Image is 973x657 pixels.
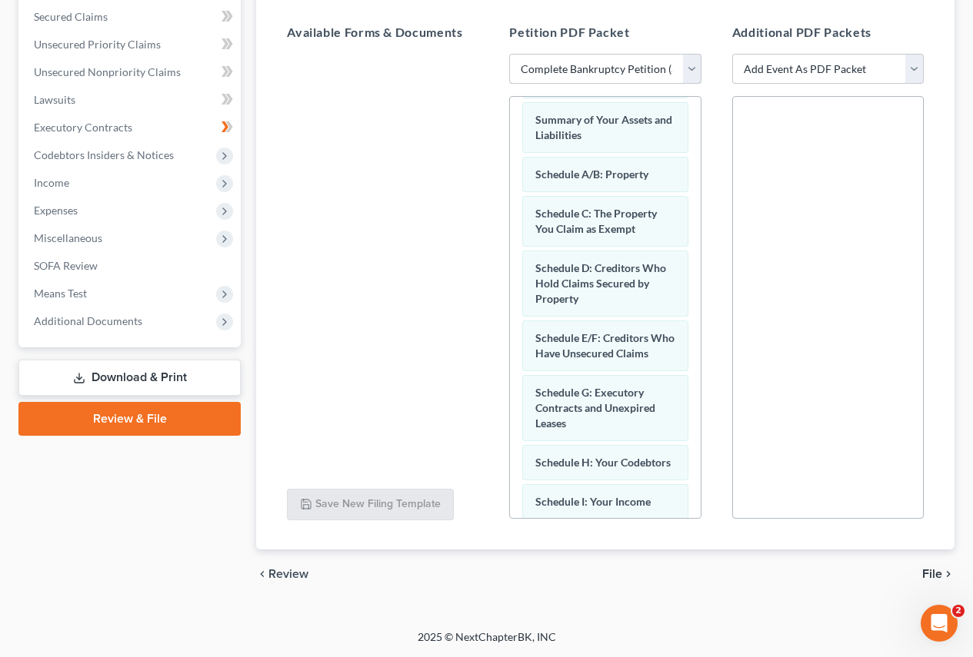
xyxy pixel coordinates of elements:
span: Executory Contracts [34,121,132,134]
span: Additional Documents [34,314,142,327]
h5: Additional PDF Packets [732,23,924,41]
span: Expenses [34,204,78,217]
span: Lawsuits [34,93,75,106]
a: Secured Claims [22,3,241,31]
a: Unsecured Nonpriority Claims [22,58,241,86]
a: Download & Print [18,360,241,396]
span: 2 [952,605,965,617]
a: SOFA Review [22,252,241,280]
span: Secured Claims [34,10,108,23]
span: Schedule C: The Property You Claim as Exempt [535,207,657,235]
span: Summary of Your Assets and Liabilities [535,113,672,141]
span: Schedule A/B: Property [535,168,648,181]
a: Executory Contracts [22,114,241,141]
span: Schedule E/F: Creditors Who Have Unsecured Claims [535,331,675,360]
span: Schedule G: Executory Contracts and Unexpired Leases [535,386,655,430]
span: Income [34,176,69,189]
a: Review & File [18,402,241,436]
span: Unsecured Nonpriority Claims [34,65,181,78]
span: Schedule I: Your Income [535,495,651,508]
span: Miscellaneous [34,231,102,244]
span: SOFA Review [34,259,98,272]
span: Unsecured Priority Claims [34,38,161,51]
h5: Available Forms & Documents [287,23,478,41]
a: Unsecured Priority Claims [22,31,241,58]
span: Means Test [34,287,87,300]
a: Lawsuits [22,86,241,114]
span: File [922,568,942,580]
div: 2025 © NextChapterBK, INC [48,629,925,657]
span: Codebtors Insiders & Notices [34,148,174,161]
span: Schedule D: Creditors Who Hold Claims Secured by Property [535,261,666,305]
span: Review [268,568,308,580]
iframe: Intercom live chat [921,605,958,642]
i: chevron_left [256,568,268,580]
button: chevron_left Review [256,568,324,580]
span: Schedule H: Your Codebtors [535,456,671,469]
button: Save New Filing Template [287,489,454,521]
span: Petition PDF Packet [509,25,629,39]
i: chevron_right [942,568,955,580]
